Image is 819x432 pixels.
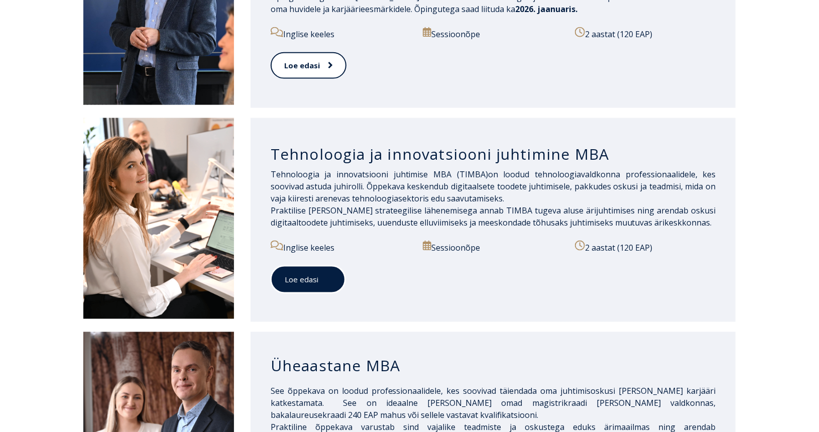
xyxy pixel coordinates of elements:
[271,266,345,293] a: Loe edasi
[271,386,716,421] span: See õppekava on loodud professionaalidele, kes soovivad täiendada oma juhtimisoskusi [PERSON_NAME...
[271,241,411,254] p: Inglise keeles
[575,27,716,40] p: 2 aastat (120 EAP)
[423,241,563,254] p: Sessioonõpe
[271,357,716,376] h3: Üheaastane MBA
[271,145,716,164] h3: Tehnoloogia ja innovatsiooni juhtimine MBA
[515,4,577,15] span: 2026. jaanuaris.
[271,169,488,180] span: Tehnoloogia ja innovatsiooni juhtimise MBA (TIMBA)
[271,27,411,40] p: Inglise keeles
[423,27,563,40] p: Sessioonõpe
[271,52,346,79] a: Loe edasi
[83,118,234,319] img: DSC_2558
[271,169,716,204] span: on loodud tehnoloogiavaldkonna professionaalidele, kes soovivad astuda juhirolli. Õppekava kesken...
[575,241,716,254] p: 2 aastat (120 EAP)
[271,205,716,228] span: Praktilise [PERSON_NAME] strateegilise lähenemisega annab TIMBA tugeva aluse ärijuhtimises ning a...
